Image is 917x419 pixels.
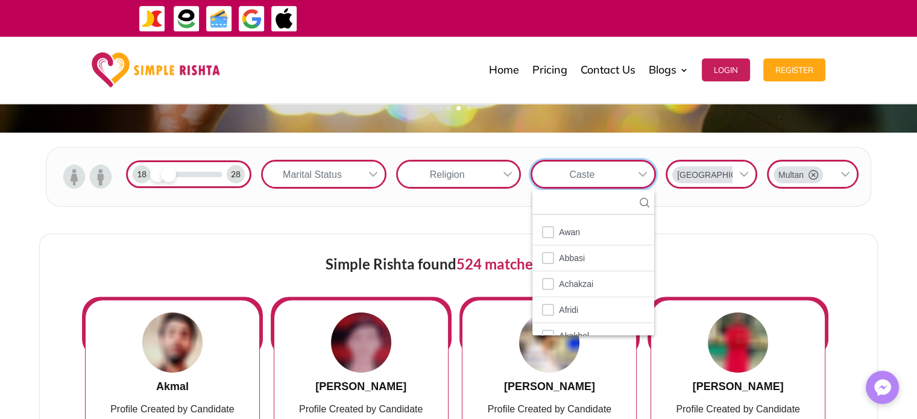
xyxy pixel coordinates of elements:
[649,40,689,100] a: Blogs
[778,169,804,181] span: Multan
[504,380,595,392] span: [PERSON_NAME]
[644,7,670,28] strong: جاز کیش
[708,312,768,373] img: v3ScOJCDAAAAABJRU5ErkJggg==
[532,323,654,349] li: Akakhel
[702,40,750,100] a: Login
[271,5,298,33] img: ApplePay-icon
[559,328,589,344] span: Akakhel
[532,271,654,297] li: Achakzai
[581,40,635,100] a: Contact Us
[331,312,391,373] img: A3T3NF2nAmecAAAAAElFTkSuQmCC
[763,58,825,81] button: Register
[559,250,585,266] span: Abbasi
[299,404,423,414] span: Profile Created by Candidate
[173,5,200,33] img: EasyPaisa-icon
[315,380,406,392] span: [PERSON_NAME]
[532,219,654,245] li: Awan
[456,106,461,110] a: 2
[156,380,189,392] span: Akmal
[489,40,519,100] a: Home
[467,106,471,110] a: 3
[676,404,799,414] span: Profile Created by Candidate
[559,276,593,292] span: Achakzai
[488,404,611,414] span: Profile Created by Candidate
[532,245,654,271] li: Abbasi
[677,169,765,181] span: [GEOGRAPHIC_DATA]
[263,162,362,187] div: Marital Status
[559,224,580,240] span: Awan
[238,5,265,33] img: GooglePay-icon
[110,404,234,414] span: Profile Created by Candidate
[763,40,825,100] a: Register
[446,106,450,110] a: 1
[615,7,641,28] strong: ایزی پیسہ
[142,312,203,373] img: anIZojM4GhoAAAAASUVORK5CYII=
[398,162,497,187] div: Religion
[206,5,233,33] img: Credit Cards
[532,162,631,187] div: Caste
[532,40,567,100] a: Pricing
[456,255,539,273] span: 524 matches
[139,5,166,33] img: JazzCash-icon
[702,58,750,81] button: Login
[871,376,895,400] img: Messenger
[532,297,654,323] li: Afridi
[559,302,578,318] span: Afridi
[693,380,784,392] span: [PERSON_NAME]
[519,312,579,373] img: BfPA+3fndFpiAAAAAElFTkSuQmCC
[326,255,591,273] span: Simple Rishta found for you!
[227,165,245,183] div: 28
[133,165,151,183] div: 18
